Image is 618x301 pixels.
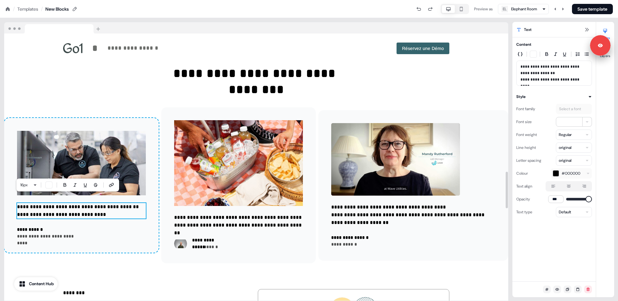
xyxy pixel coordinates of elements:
button: Réservez une Démo [397,43,449,54]
div: Select a font [558,106,582,112]
button: Select a font [556,104,592,114]
a: Templates [17,6,38,12]
div: Réservez une Démo [259,43,449,54]
div: Preview as [474,6,493,12]
div: Content Hub [29,281,54,287]
div: Content [516,41,531,48]
button: Style [516,93,592,100]
img: Image [17,131,146,195]
div: Letter spacing [516,155,541,166]
button: 16px [18,181,33,189]
div: New Blocks [45,6,69,12]
img: Contact photo [174,237,187,250]
div: Regular [559,131,572,138]
button: Content Hub [14,277,58,291]
img: Image [174,120,303,206]
div: original [559,157,571,164]
div: Elephant Room [511,6,537,12]
img: Image [331,123,460,196]
div: Default [559,209,571,215]
span: 16 px [20,182,28,188]
button: ELElephant Room [498,4,549,14]
div: Line height [516,142,536,153]
span: Text [524,26,531,33]
div: Style [516,93,526,100]
div: original [559,144,571,151]
div: Colour [516,168,528,179]
div: Font family [516,104,535,114]
div: Text type [516,207,532,217]
div: Font size [516,117,532,127]
div: Font weight [516,130,537,140]
button: #000000 [551,168,592,179]
button: Styles [596,26,614,40]
div: EL [503,6,507,12]
div: Text align [516,181,532,191]
div: / [41,5,43,13]
button: Save template [572,4,613,14]
div: Opacity [516,194,530,204]
span: #000000 [562,170,580,177]
div: / [13,5,15,13]
img: Browser topbar [4,22,103,34]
